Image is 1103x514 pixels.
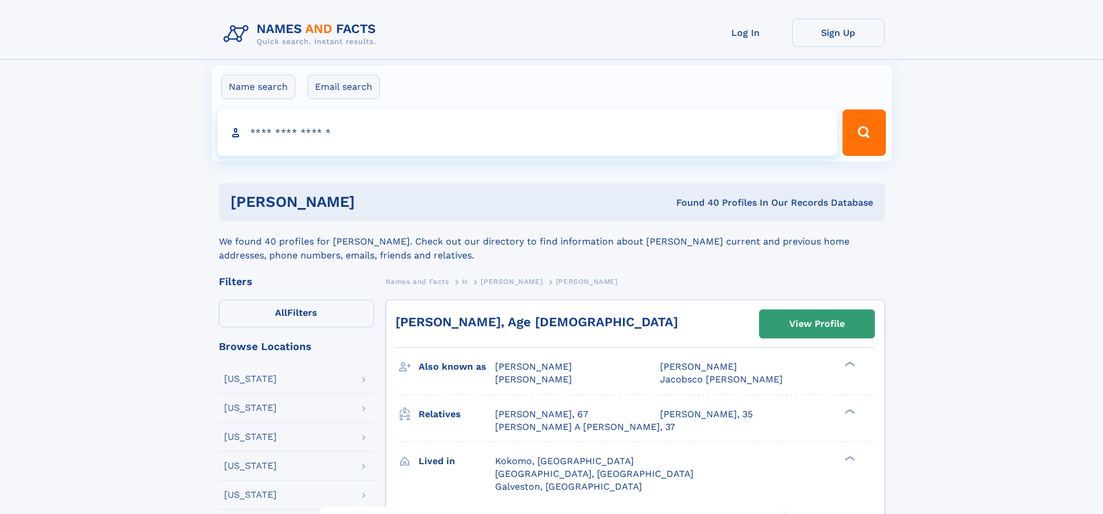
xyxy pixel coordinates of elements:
[462,274,468,289] a: H
[842,454,856,462] div: ❯
[224,490,277,500] div: [US_STATE]
[842,360,856,368] div: ❯
[495,361,572,372] span: [PERSON_NAME]
[224,403,277,413] div: [US_STATE]
[224,374,277,384] div: [US_STATE]
[219,19,386,50] img: Logo Names and Facts
[219,276,374,287] div: Filters
[699,19,792,47] a: Log In
[842,407,856,415] div: ❯
[495,408,588,421] a: [PERSON_NAME], 67
[792,19,885,47] a: Sign Up
[230,195,516,209] h1: [PERSON_NAME]
[495,455,634,466] span: Kokomo, [GEOGRAPHIC_DATA]
[515,196,873,209] div: Found 40 Profiles In Our Records Database
[495,481,642,492] span: Galveston, [GEOGRAPHIC_DATA]
[660,408,753,421] a: [PERSON_NAME], 35
[556,278,618,286] span: [PERSON_NAME]
[660,361,737,372] span: [PERSON_NAME]
[218,110,838,156] input: search input
[275,307,287,318] span: All
[419,357,495,377] h3: Also known as
[395,315,678,329] a: [PERSON_NAME], Age [DEMOGRAPHIC_DATA]
[660,374,783,385] span: Jacobsco [PERSON_NAME]
[462,278,468,286] span: H
[221,75,295,99] label: Name search
[219,221,885,263] div: We found 40 profiles for [PERSON_NAME]. Check out our directory to find information about [PERSON...
[495,374,572,385] span: [PERSON_NAME]
[386,274,449,289] a: Names and Facts
[495,421,675,433] a: [PERSON_NAME] A [PERSON_NAME], 37
[219,300,374,327] label: Filters
[789,311,845,337] div: View Profile
[224,461,277,471] div: [US_STATE]
[419,404,495,424] h3: Relatives
[495,468,694,479] span: [GEOGRAPHIC_DATA], [GEOGRAPHIC_DATA]
[760,310,874,338] a: View Profile
[419,451,495,471] h3: Lived in
[219,341,374,352] div: Browse Locations
[307,75,380,99] label: Email search
[842,110,885,156] button: Search Button
[481,274,543,289] a: [PERSON_NAME]
[481,278,543,286] span: [PERSON_NAME]
[224,432,277,442] div: [US_STATE]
